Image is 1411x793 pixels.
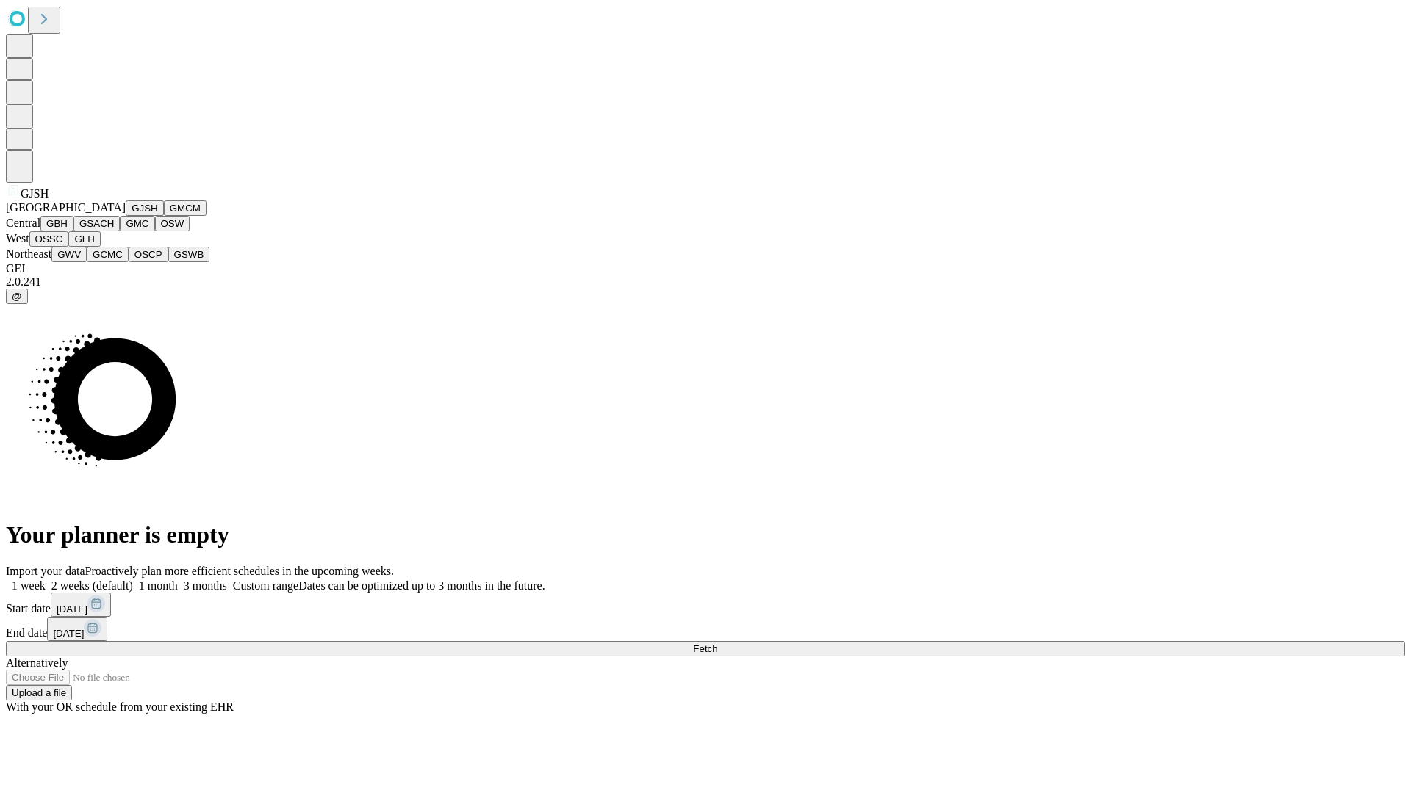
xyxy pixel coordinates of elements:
[6,685,72,700] button: Upload a file
[6,565,85,577] span: Import your data
[57,604,87,615] span: [DATE]
[168,247,210,262] button: GSWB
[51,579,133,592] span: 2 weeks (default)
[233,579,298,592] span: Custom range
[47,617,107,641] button: [DATE]
[6,521,1405,548] h1: Your planner is empty
[6,232,29,245] span: West
[6,656,68,669] span: Alternatively
[6,275,1405,289] div: 2.0.241
[139,579,178,592] span: 1 month
[68,231,100,247] button: GLH
[29,231,69,247] button: OSSC
[12,579,46,592] span: 1 week
[6,289,28,304] button: @
[6,700,234,713] span: With your OR schedule from your existing EHR
[85,565,394,577] span: Proactively plan more efficient schedules in the upcoming weeks.
[87,247,129,262] button: GCMC
[6,593,1405,617] div: Start date
[164,200,207,216] button: GMCM
[6,262,1405,275] div: GEI
[6,247,51,260] span: Northeast
[40,216,73,231] button: GBH
[298,579,545,592] span: Dates can be optimized up to 3 months in the future.
[73,216,120,231] button: GSACH
[6,641,1405,656] button: Fetch
[12,291,22,302] span: @
[693,643,717,654] span: Fetch
[6,217,40,229] span: Central
[126,200,164,216] button: GJSH
[155,216,190,231] button: OSW
[6,201,126,214] span: [GEOGRAPHIC_DATA]
[51,593,111,617] button: [DATE]
[120,216,154,231] button: GMC
[129,247,168,262] button: OSCP
[21,187,49,200] span: GJSH
[184,579,227,592] span: 3 months
[6,617,1405,641] div: End date
[53,628,84,639] span: [DATE]
[51,247,87,262] button: GWV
